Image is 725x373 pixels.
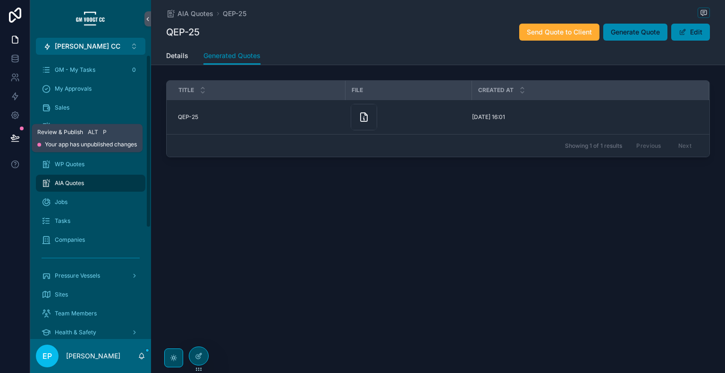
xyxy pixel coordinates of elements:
[36,156,145,173] a: WP Quotes
[352,86,363,94] span: File
[177,9,213,18] span: AIA Quotes
[166,47,188,66] a: Details
[223,9,246,18] a: QEP-25
[36,324,145,341] a: Health & Safety
[166,51,188,60] span: Details
[178,113,339,121] a: QEP-25
[36,286,145,303] a: Sites
[519,24,599,41] button: Send Quote to Client
[42,350,52,362] span: EP
[178,113,198,121] span: QEP-25
[565,142,622,150] span: Showing 1 of 1 results
[203,51,261,60] span: Generated Quotes
[55,198,67,206] span: Jobs
[178,86,194,94] span: Title
[37,128,83,136] span: Review & Publish
[55,310,97,317] span: Team Members
[55,236,85,244] span: Companies
[36,231,145,248] a: Companies
[55,217,70,225] span: Tasks
[603,24,667,41] button: Generate Quote
[66,351,120,361] p: [PERSON_NAME]
[478,86,514,94] span: Created at
[101,128,109,136] span: P
[36,212,145,229] a: Tasks
[55,85,92,93] span: My Approvals
[36,305,145,322] a: Team Members
[55,272,100,280] span: Pressure Vessels
[55,329,96,336] span: Health & Safety
[55,179,84,187] span: AIA Quotes
[76,11,106,26] img: App logo
[671,24,710,41] button: Edit
[55,66,95,74] span: GM - My Tasks
[36,99,145,116] a: Sales
[611,27,660,37] span: Generate Quote
[36,80,145,97] a: My Approvals
[128,64,140,76] div: 0
[36,38,145,55] button: Select Button
[166,9,213,18] a: AIA Quotes
[30,55,151,339] div: scrollable content
[166,25,200,39] h1: QEP-25
[472,113,505,121] span: [DATE] 16:01
[36,118,145,135] a: PV Quotes
[36,175,145,192] a: AIA Quotes
[55,104,69,111] span: Sales
[36,267,145,284] a: Pressure Vessels
[88,128,98,136] span: Alt
[55,42,120,51] span: [PERSON_NAME] CC
[36,61,145,78] a: GM - My Tasks0
[55,123,83,130] span: PV Quotes
[527,27,592,37] span: Send Quote to Client
[55,161,84,168] span: WP Quotes
[45,141,137,148] span: Your app has unpublished changes
[36,194,145,211] a: Jobs
[55,291,68,298] span: Sites
[203,47,261,65] a: Generated Quotes
[472,113,697,121] a: [DATE] 16:01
